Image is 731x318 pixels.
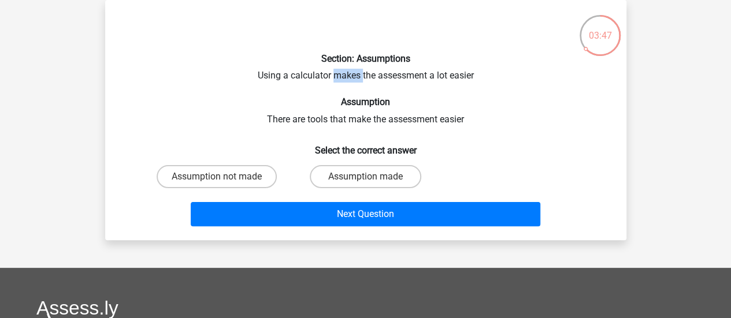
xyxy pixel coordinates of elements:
[124,136,608,156] h6: Select the correct answer
[124,53,608,64] h6: Section: Assumptions
[157,165,277,188] label: Assumption not made
[124,96,608,107] h6: Assumption
[310,165,421,188] label: Assumption made
[191,202,540,226] button: Next Question
[578,14,622,43] div: 03:47
[110,9,622,231] div: Using a calculator makes the assessment a lot easier There are tools that make the assessment easier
